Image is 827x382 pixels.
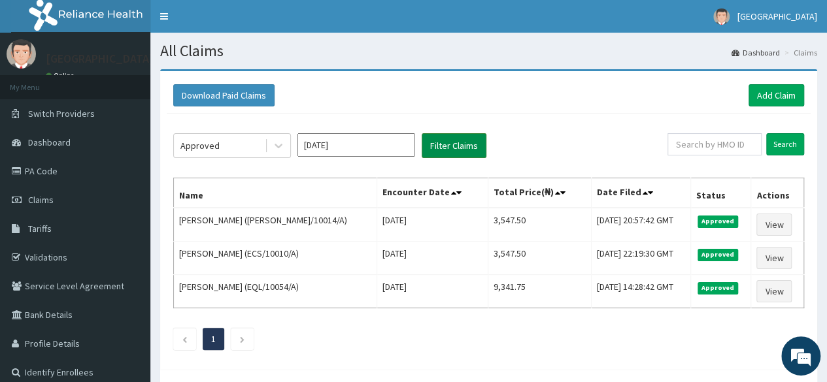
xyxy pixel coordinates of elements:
[239,333,245,345] a: Next page
[180,139,220,152] div: Approved
[488,275,592,308] td: 9,341.75
[160,42,817,59] h1: All Claims
[698,282,739,294] span: Approved
[377,275,488,308] td: [DATE]
[751,178,804,208] th: Actions
[690,178,751,208] th: Status
[174,242,377,275] td: [PERSON_NAME] (ECS/10010/A)
[698,215,739,227] span: Approved
[182,333,188,345] a: Previous page
[174,275,377,308] td: [PERSON_NAME] (EQL/10054/A)
[488,242,592,275] td: 3,547.50
[591,178,690,208] th: Date Filed
[756,280,792,302] a: View
[7,248,249,294] textarea: Type your message and hit 'Enter'
[297,133,415,157] input: Select Month and Year
[488,208,592,242] td: 3,547.50
[46,71,77,80] a: Online
[756,247,792,269] a: View
[76,110,180,242] span: We're online!
[756,214,792,236] a: View
[377,178,488,208] th: Encounter Date
[28,108,95,119] span: Switch Providers
[591,275,690,308] td: [DATE] 14:28:42 GMT
[28,223,52,234] span: Tariffs
[68,73,220,90] div: Chat with us now
[591,242,690,275] td: [DATE] 22:19:30 GMT
[377,208,488,242] td: [DATE]
[7,39,36,69] img: User Image
[46,53,154,65] p: [GEOGRAPHIC_DATA]
[214,7,246,38] div: Minimize live chat window
[422,133,486,158] button: Filter Claims
[488,178,592,208] th: Total Price(₦)
[24,65,53,98] img: d_794563401_company_1708531726252_794563401
[698,249,739,261] span: Approved
[377,242,488,275] td: [DATE]
[591,208,690,242] td: [DATE] 20:57:42 GMT
[732,47,780,58] a: Dashboard
[781,47,817,58] li: Claims
[28,194,54,206] span: Claims
[28,136,71,148] span: Dashboard
[173,84,275,106] button: Download Paid Claims
[737,10,817,22] span: [GEOGRAPHIC_DATA]
[174,208,377,242] td: [PERSON_NAME] ([PERSON_NAME]/10014/A)
[749,84,804,106] a: Add Claim
[766,133,804,155] input: Search
[211,333,216,345] a: Page 1 is your current page
[667,133,762,155] input: Search by HMO ID
[713,8,730,25] img: User Image
[174,178,377,208] th: Name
